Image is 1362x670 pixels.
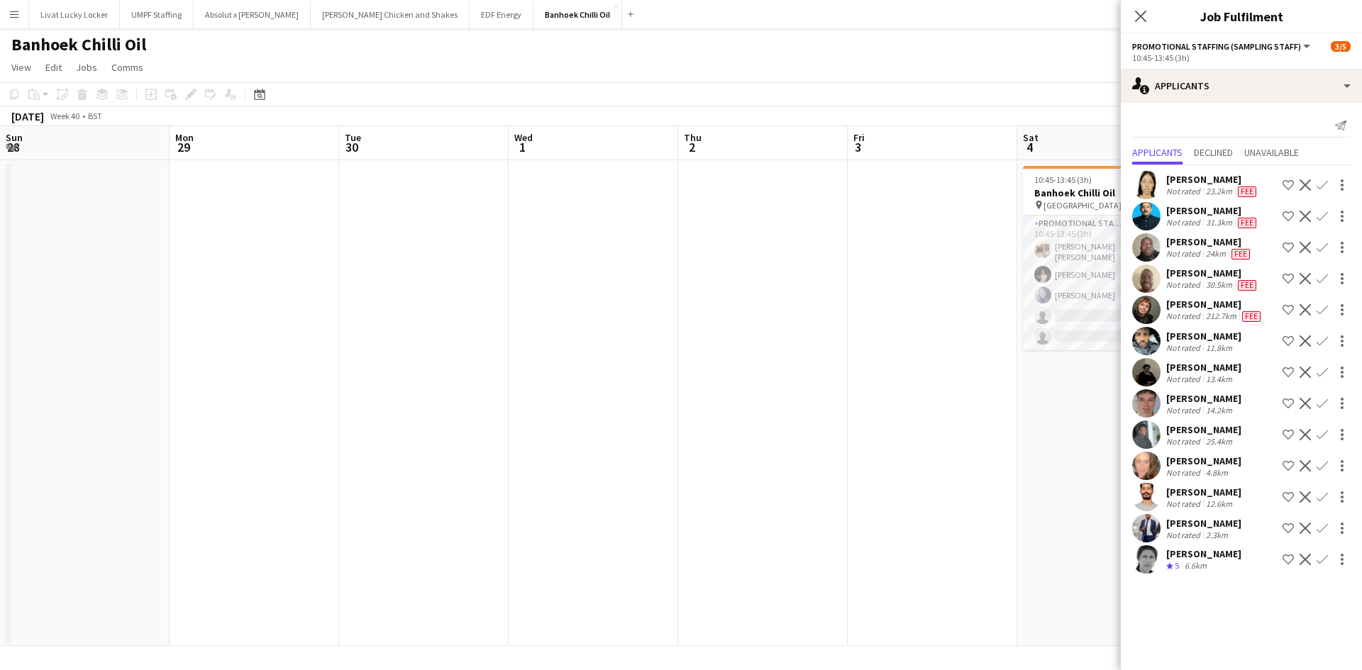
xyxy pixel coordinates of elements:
[120,1,194,28] button: UMPF Staffing
[470,1,533,28] button: EDF Energy
[1203,311,1239,322] div: 212.7km
[1121,7,1362,26] h3: Job Fulfilment
[88,111,102,121] div: BST
[1034,174,1092,185] span: 10:45-13:45 (3h)
[76,61,97,74] span: Jobs
[1132,41,1312,52] button: Promotional Staffing (Sampling Staff)
[1203,436,1235,447] div: 25.4km
[4,139,23,155] span: 28
[1166,530,1203,540] div: Not rated
[1166,248,1203,259] div: Not rated
[533,1,622,28] button: Banhoek Chilli Oil
[1166,547,1241,560] div: [PERSON_NAME]
[1166,279,1203,291] div: Not rated
[1166,467,1203,478] div: Not rated
[1238,186,1256,197] span: Fee
[11,109,44,123] div: [DATE]
[682,139,702,155] span: 2
[1121,69,1362,103] div: Applicants
[1242,311,1261,322] span: Fee
[1166,204,1259,217] div: [PERSON_NAME]
[1166,517,1241,530] div: [PERSON_NAME]
[6,131,23,144] span: Sun
[1021,139,1039,155] span: 4
[1175,560,1179,571] span: 5
[1331,41,1351,52] span: 3/5
[1023,216,1182,350] app-card-role: Promotional Staffing (Sampling Staff)1I13A3/510:45-13:45 (3h)[PERSON_NAME] [PERSON_NAME][PERSON_N...
[1166,235,1253,248] div: [PERSON_NAME]
[1166,311,1203,322] div: Not rated
[11,34,146,55] h1: Banhoek Chilli Oil
[1166,186,1203,197] div: Not rated
[45,61,62,74] span: Edit
[684,131,702,144] span: Thu
[1239,311,1263,322] div: Crew has different fees then in role
[1203,467,1231,478] div: 4.8km
[1166,267,1259,279] div: [PERSON_NAME]
[1203,498,1235,509] div: 12.6km
[343,139,361,155] span: 30
[1166,423,1241,436] div: [PERSON_NAME]
[851,139,865,155] span: 3
[1244,147,1299,157] span: Unavailable
[1166,454,1241,467] div: [PERSON_NAME]
[1235,279,1259,291] div: Crew has different fees then in role
[1203,342,1235,353] div: 11.8km
[1182,560,1209,572] div: 6.6km
[1235,217,1259,228] div: Crew has different fees then in role
[1166,217,1203,228] div: Not rated
[1203,248,1229,259] div: 24km
[1203,374,1235,384] div: 13.4km
[1194,147,1233,157] span: Declined
[1023,166,1182,350] app-job-card: 10:45-13:45 (3h)3/5Banhoek Chilli Oil [GEOGRAPHIC_DATA]1 RolePromotional Staffing (Sampling Staff...
[1238,218,1256,228] span: Fee
[345,131,361,144] span: Tue
[173,139,194,155] span: 29
[1229,248,1253,259] div: Crew has different fees then in role
[1166,342,1203,353] div: Not rated
[1166,392,1241,405] div: [PERSON_NAME]
[1023,186,1182,199] h3: Banhoek Chilli Oil
[1132,147,1183,157] span: Applicants
[1166,436,1203,447] div: Not rated
[1203,217,1235,228] div: 31.3km
[1203,405,1235,415] div: 14.2km
[1166,173,1259,186] div: [PERSON_NAME]
[11,61,31,74] span: View
[1166,486,1241,498] div: [PERSON_NAME]
[40,58,67,77] a: Edit
[1043,200,1122,211] span: [GEOGRAPHIC_DATA]
[1166,330,1241,342] div: [PERSON_NAME]
[1023,131,1039,144] span: Sat
[1166,298,1263,311] div: [PERSON_NAME]
[111,61,143,74] span: Comms
[1166,405,1203,415] div: Not rated
[1238,280,1256,291] span: Fee
[1166,361,1241,374] div: [PERSON_NAME]
[6,58,37,77] a: View
[106,58,149,77] a: Comms
[1231,249,1250,259] span: Fee
[194,1,311,28] button: Absolut x [PERSON_NAME]
[512,139,533,155] span: 1
[1203,186,1235,197] div: 23.2km
[1132,41,1301,52] span: Promotional Staffing (Sampling Staff)
[1203,279,1235,291] div: 30.5km
[1166,374,1203,384] div: Not rated
[1132,52,1351,63] div: 10:45-13:45 (3h)
[1203,530,1231,540] div: 2.3km
[1166,498,1203,509] div: Not rated
[70,58,103,77] a: Jobs
[47,111,82,121] span: Week 40
[853,131,865,144] span: Fri
[29,1,120,28] button: Livat Lucky Locker
[175,131,194,144] span: Mon
[1235,186,1259,197] div: Crew has different fees then in role
[311,1,470,28] button: [PERSON_NAME] Chicken and Shakes
[514,131,533,144] span: Wed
